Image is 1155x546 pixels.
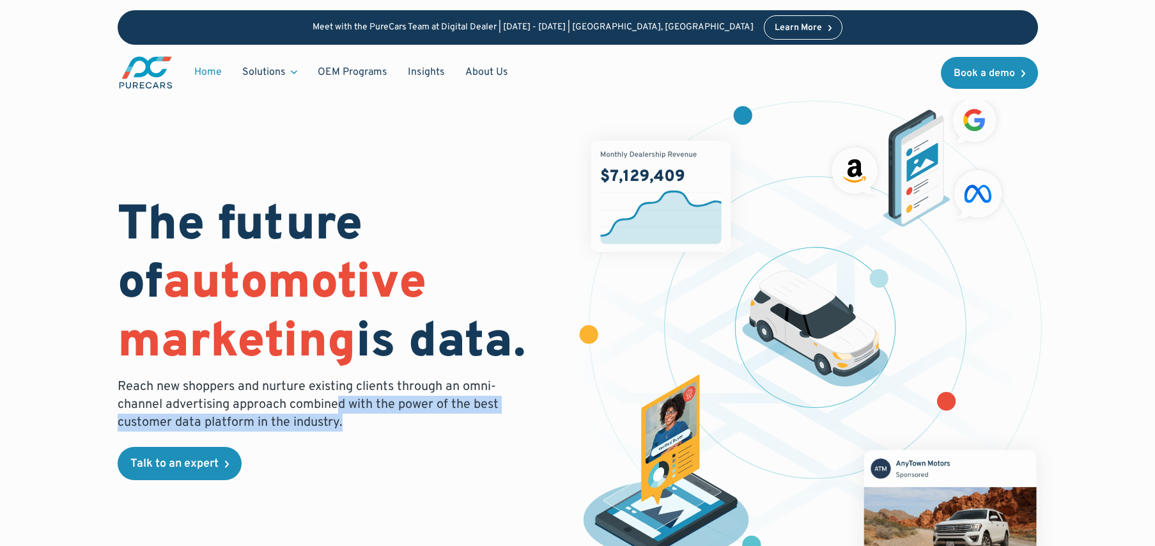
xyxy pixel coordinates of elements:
div: Solutions [232,60,307,84]
p: Reach new shoppers and nurture existing clients through an omni-channel advertising approach comb... [118,378,506,432]
a: Insights [398,60,455,84]
a: About Us [455,60,518,84]
a: Talk to an expert [118,447,242,480]
a: main [118,55,174,90]
span: automotive marketing [118,254,426,373]
img: purecars logo [118,55,174,90]
div: Solutions [242,65,286,79]
a: Learn More [764,15,843,40]
a: Home [184,60,232,84]
a: OEM Programs [307,60,398,84]
img: ads on social media and advertising partners [825,92,1009,227]
p: Meet with the PureCars Team at Digital Dealer | [DATE] - [DATE] | [GEOGRAPHIC_DATA], [GEOGRAPHIC_... [313,22,754,33]
img: illustration of a vehicle [742,270,889,387]
div: Learn More [775,24,822,33]
div: Talk to an expert [130,458,219,470]
img: chart showing monthly dealership revenue of $7m [591,141,731,252]
h1: The future of is data. [118,198,562,373]
div: Book a demo [954,68,1015,79]
a: Book a demo [941,57,1038,89]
